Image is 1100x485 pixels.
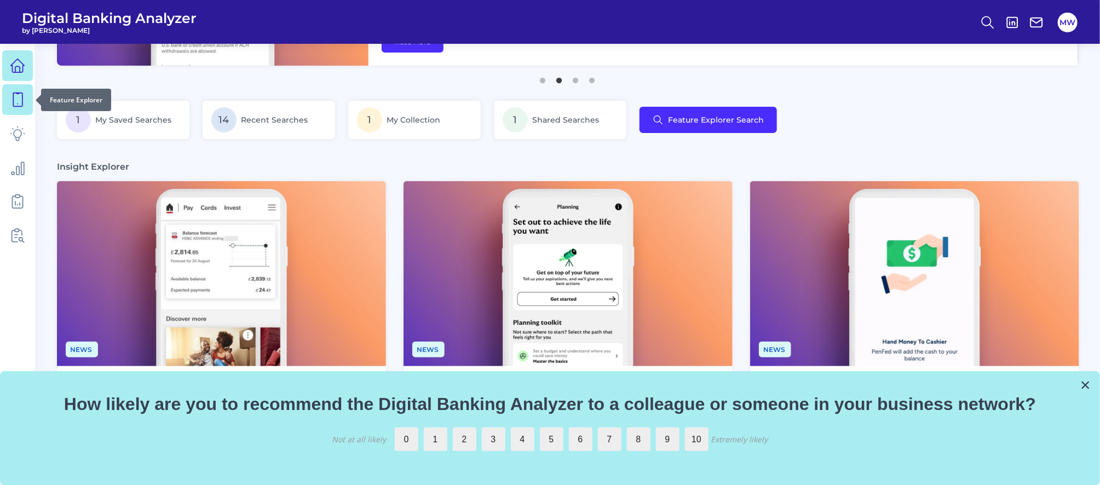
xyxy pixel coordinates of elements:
button: 1 [538,72,549,83]
span: My Saved Searches [95,115,171,125]
label: 5 [540,428,563,451]
span: My Collection [387,115,440,125]
label: 6 [569,428,592,451]
span: Feature Explorer Search [668,116,764,124]
span: Recent Searches [241,115,308,125]
span: 14 [211,107,237,132]
label: 8 [627,428,650,451]
img: News - Phone (4).png [404,181,733,366]
button: MW [1058,13,1078,32]
span: 1 [66,107,91,132]
label: 0 [395,428,418,451]
span: by [PERSON_NAME] [22,26,197,34]
label: 2 [453,428,476,451]
div: Extremely likely [711,434,768,444]
span: News [66,342,98,357]
div: Feature Explorer [41,89,111,111]
h3: Insight Explorer [57,161,129,172]
label: 3 [482,428,505,451]
button: 2 [554,72,565,83]
label: 7 [598,428,621,451]
span: 1 [503,107,528,132]
label: 10 [685,428,709,451]
button: 3 [571,72,581,83]
img: News - Phone.png [750,181,1079,366]
label: 4 [511,428,534,451]
span: Shared Searches [532,115,599,125]
span: News [412,342,445,357]
span: News [759,342,791,357]
div: Not at all likely [332,434,387,444]
label: 9 [656,428,679,451]
button: 4 [587,72,598,83]
span: Digital Banking Analyzer [22,10,197,26]
span: 1 [357,107,382,132]
button: Close [1080,376,1091,394]
p: How likely are you to recommend the Digital Banking Analyzer to a colleague or someone in your bu... [14,394,1086,414]
label: 1 [424,428,447,451]
img: News - Phone.png [57,181,386,366]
